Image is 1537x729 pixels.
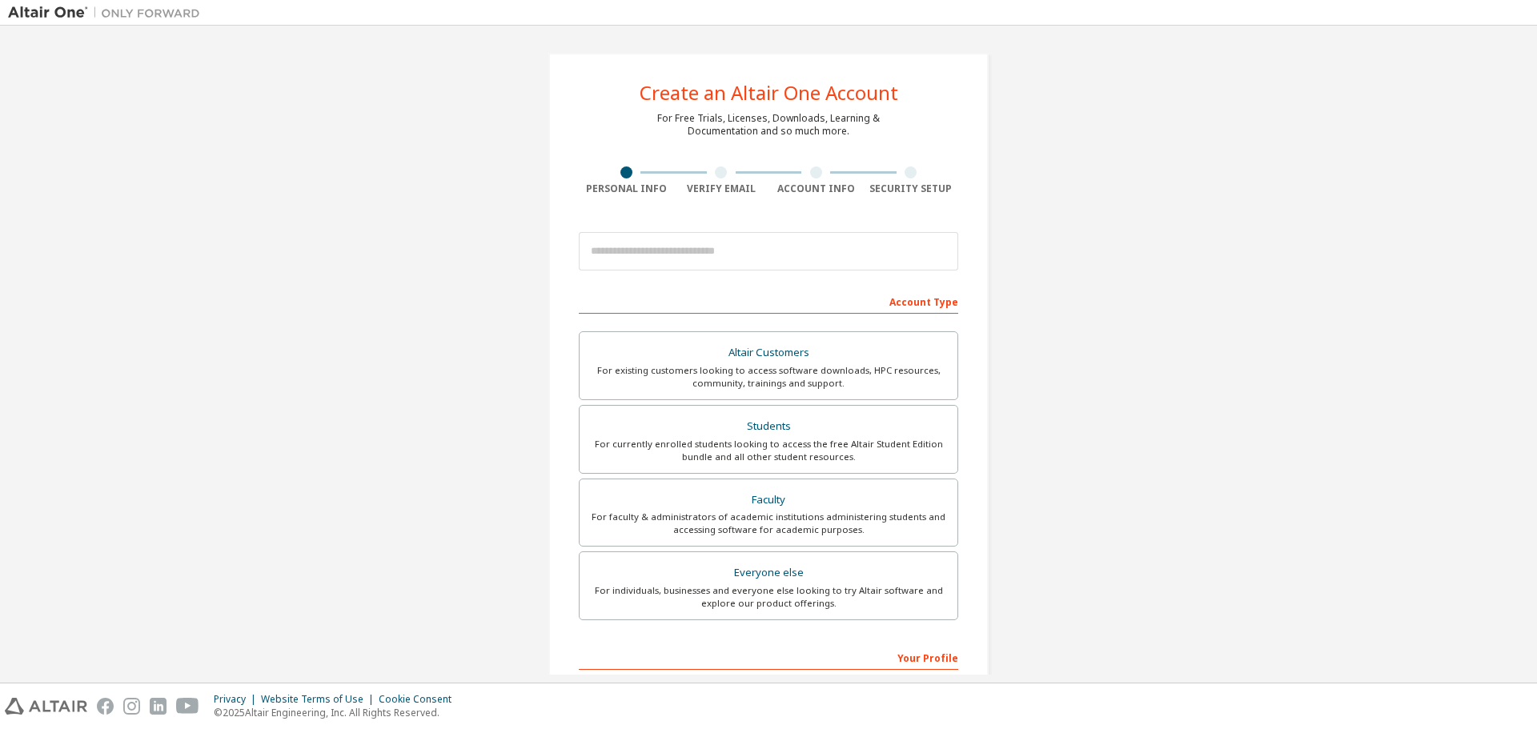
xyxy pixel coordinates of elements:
div: Cookie Consent [379,693,461,706]
div: For individuals, businesses and everyone else looking to try Altair software and explore our prod... [589,584,948,610]
div: Security Setup [864,182,959,195]
div: For Free Trials, Licenses, Downloads, Learning & Documentation and so much more. [657,112,880,138]
p: © 2025 Altair Engineering, Inc. All Rights Reserved. [214,706,461,719]
div: Verify Email [674,182,769,195]
div: Account Type [579,288,958,314]
div: Privacy [214,693,261,706]
img: Altair One [8,5,208,21]
div: For faculty & administrators of academic institutions administering students and accessing softwa... [589,511,948,536]
div: Website Terms of Use [261,693,379,706]
div: Account Info [768,182,864,195]
div: Everyone else [589,562,948,584]
div: Faculty [589,489,948,511]
img: youtube.svg [176,698,199,715]
div: Students [589,415,948,438]
img: instagram.svg [123,698,140,715]
div: Create an Altair One Account [640,83,898,102]
div: For currently enrolled students looking to access the free Altair Student Edition bundle and all ... [589,438,948,463]
div: Your Profile [579,644,958,670]
img: facebook.svg [97,698,114,715]
div: For existing customers looking to access software downloads, HPC resources, community, trainings ... [589,364,948,390]
img: linkedin.svg [150,698,167,715]
div: Altair Customers [589,342,948,364]
img: altair_logo.svg [5,698,87,715]
div: Personal Info [579,182,674,195]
